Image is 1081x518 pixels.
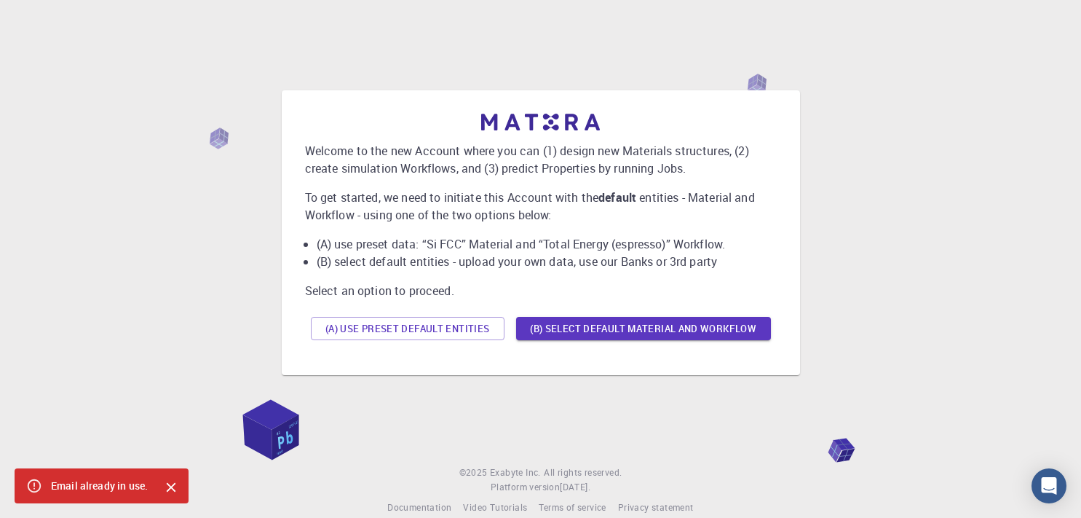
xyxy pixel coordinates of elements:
button: Close [159,476,183,499]
a: [DATE]. [560,480,590,495]
div: Email already in use. [51,473,148,499]
b: default [598,189,636,205]
button: (B) Select default material and workflow [516,317,771,340]
span: Platform version [491,480,560,495]
span: [DATE] . [560,481,590,493]
a: Privacy statement [618,501,694,515]
li: (B) select default entities - upload your own data, use our Banks or 3rd party [317,253,777,270]
img: logo [481,114,601,130]
p: Welcome to the new Account where you can (1) design new Materials structures, (2) create simulati... [305,142,777,177]
a: Video Tutorials [463,501,527,515]
span: Exabyte Inc. [490,466,541,478]
span: All rights reserved. [544,466,622,480]
span: Documentation [387,501,451,513]
span: Video Tutorials [463,501,527,513]
a: Terms of service [539,501,606,515]
span: Privacy statement [618,501,694,513]
p: To get started, we need to initiate this Account with the entities - Material and Workflow - usin... [305,189,777,224]
div: Open Intercom Messenger [1031,468,1066,503]
a: Documentation [387,501,451,515]
button: (A) Use preset default entities [311,317,504,340]
p: Select an option to proceed. [305,282,777,299]
span: Terms of service [539,501,606,513]
li: (A) use preset data: “Si FCC” Material and “Total Energy (espresso)” Workflow. [317,235,777,253]
a: Exabyte Inc. [490,466,541,480]
span: © 2025 [459,466,490,480]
